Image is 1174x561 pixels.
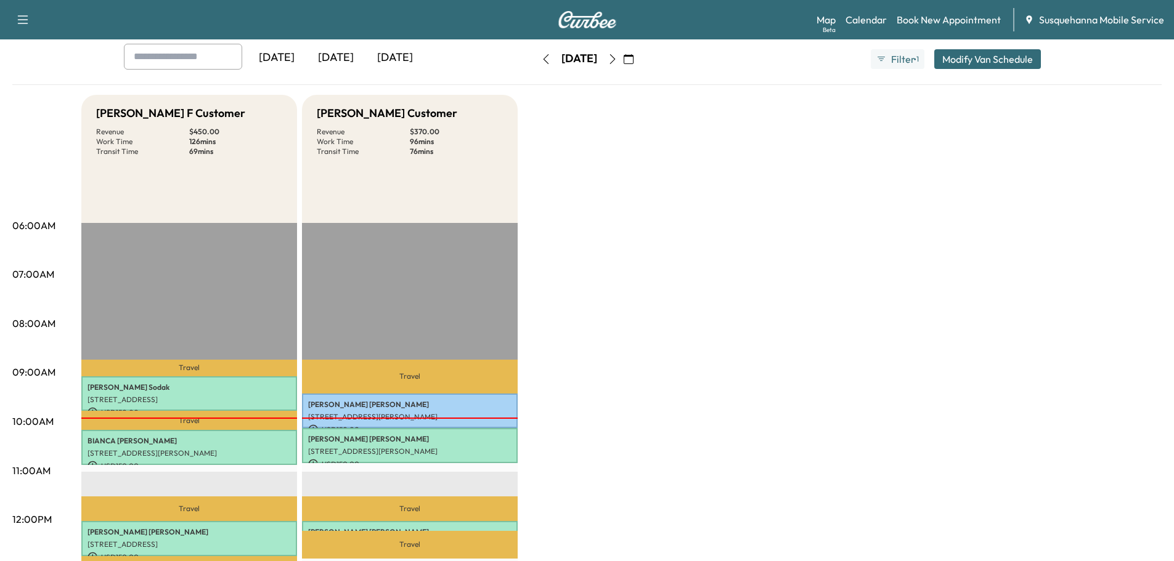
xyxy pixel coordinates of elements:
[81,411,297,430] p: Travel
[913,56,916,62] span: ●
[317,137,410,147] p: Work Time
[308,459,512,470] p: USD 150.00
[897,12,1001,27] a: Book New Appointment
[88,395,291,405] p: [STREET_ADDRESS]
[302,531,518,558] p: Travel
[88,436,291,446] p: BIANCA [PERSON_NAME]
[302,496,518,521] p: Travel
[88,539,291,549] p: [STREET_ADDRESS]
[846,12,887,27] a: Calendar
[916,54,919,64] span: 1
[410,127,503,137] p: $ 370.00
[247,44,306,72] div: [DATE]
[561,51,597,67] div: [DATE]
[189,127,282,137] p: $ 450.00
[410,137,503,147] p: 96 mins
[12,414,54,429] p: 10:00AM
[308,434,512,444] p: [PERSON_NAME] [PERSON_NAME]
[365,44,425,72] div: [DATE]
[81,496,297,521] p: Travel
[308,527,512,537] p: [PERSON_NAME] [PERSON_NAME]
[12,463,51,478] p: 11:00AM
[88,527,291,537] p: [PERSON_NAME] [PERSON_NAME]
[96,105,245,122] h5: [PERSON_NAME] F Customer
[410,147,503,156] p: 76 mins
[88,382,291,392] p: [PERSON_NAME] Sodak
[81,360,297,376] p: Travel
[96,127,189,137] p: Revenue
[88,407,291,418] p: USD 150.00
[891,52,913,67] span: Filter
[558,11,617,28] img: Curbee Logo
[871,49,924,69] button: Filter●1
[823,25,836,34] div: Beta
[317,147,410,156] p: Transit Time
[817,12,836,27] a: MapBeta
[1039,12,1164,27] span: Susquehanna Mobile Service
[12,267,54,281] p: 07:00AM
[317,105,457,122] h5: [PERSON_NAME] Customer
[302,360,518,394] p: Travel
[308,424,512,435] p: USD 150.00
[12,316,55,331] p: 08:00AM
[308,412,512,422] p: [STREET_ADDRESS][PERSON_NAME]
[308,446,512,456] p: [STREET_ADDRESS][PERSON_NAME]
[308,400,512,410] p: [PERSON_NAME] [PERSON_NAME]
[189,147,282,156] p: 69 mins
[12,365,55,379] p: 09:00AM
[189,137,282,147] p: 126 mins
[88,448,291,458] p: [STREET_ADDRESS][PERSON_NAME]
[12,218,55,233] p: 06:00AM
[96,147,189,156] p: Transit Time
[96,137,189,147] p: Work Time
[934,49,1041,69] button: Modify Van Schedule
[12,512,52,527] p: 12:00PM
[306,44,365,72] div: [DATE]
[88,461,291,472] p: USD 150.00
[317,127,410,137] p: Revenue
